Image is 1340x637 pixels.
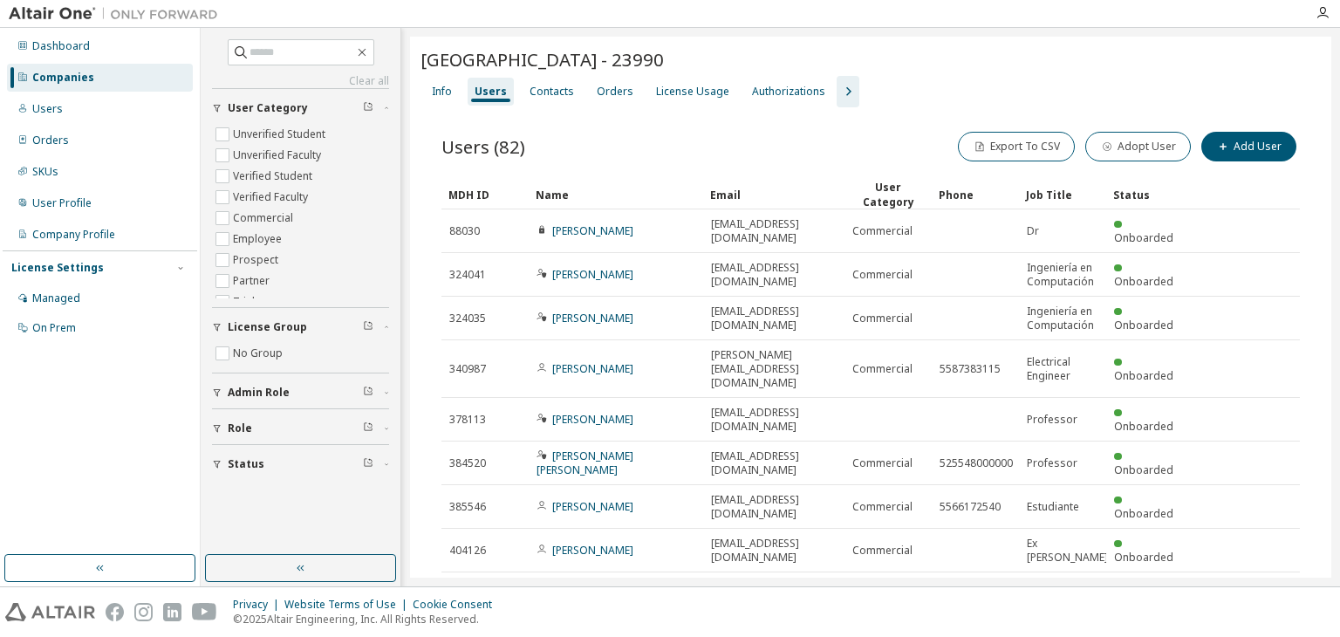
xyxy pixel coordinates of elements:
span: License Group [228,320,307,334]
label: Verified Student [233,166,316,187]
label: No Group [233,343,286,364]
button: Admin Role [212,373,389,412]
a: [PERSON_NAME] [552,223,633,238]
div: Info [432,85,452,99]
span: Electrical Engineer [1027,355,1098,383]
div: Orders [32,134,69,147]
div: Name [536,181,696,209]
div: Companies [32,71,94,85]
button: Role [212,409,389,448]
a: [PERSON_NAME] [552,311,633,325]
span: [GEOGRAPHIC_DATA] - 23990 [420,47,664,72]
div: License Settings [11,261,104,275]
button: User Category [212,89,389,127]
button: License Group [212,308,389,346]
label: Commercial [233,208,297,229]
label: Unverified Student [233,124,329,145]
div: Users [32,102,63,116]
span: Onboarded [1114,230,1173,245]
span: [EMAIL_ADDRESS][DOMAIN_NAME] [711,217,837,245]
span: [PERSON_NAME][EMAIL_ADDRESS][DOMAIN_NAME] [711,348,837,390]
a: [PERSON_NAME] [552,412,633,427]
span: Onboarded [1114,274,1173,289]
span: 384520 [449,456,486,470]
button: Add User [1201,132,1296,161]
span: [EMAIL_ADDRESS][DOMAIN_NAME] [711,537,837,565]
a: [PERSON_NAME] [552,543,633,558]
span: Commercial [852,312,913,325]
button: Adopt User [1085,132,1191,161]
span: User Category [228,101,308,115]
label: Prospect [233,250,282,271]
img: Altair One [9,5,227,23]
span: 404126 [449,544,486,558]
span: Commercial [852,224,913,238]
span: Onboarded [1114,550,1173,565]
button: Status [212,445,389,483]
div: Authorizations [752,85,825,99]
div: Cookie Consent [413,598,502,612]
div: Dashboard [32,39,90,53]
span: Commercial [852,362,913,376]
span: Professor [1027,456,1077,470]
img: linkedin.svg [163,603,181,621]
span: Ex [PERSON_NAME] [1027,537,1108,565]
span: 88030 [449,224,480,238]
div: Privacy [233,598,284,612]
span: 5587383115 [940,362,1001,376]
img: youtube.svg [192,603,217,621]
span: [EMAIL_ADDRESS][DOMAIN_NAME] [711,305,837,332]
span: 525548000000 [940,456,1013,470]
a: [PERSON_NAME] [552,267,633,282]
span: Users (82) [441,134,525,159]
div: Users [475,85,507,99]
label: Unverified Faculty [233,145,325,166]
span: [EMAIL_ADDRESS][DOMAIN_NAME] [711,493,837,521]
span: Onboarded [1114,506,1173,521]
span: Dr [1027,224,1039,238]
span: Clear filter [363,386,373,400]
span: [EMAIL_ADDRESS][DOMAIN_NAME] [711,449,837,477]
span: Commercial [852,500,913,514]
button: Export To CSV [958,132,1075,161]
span: 324041 [449,268,486,282]
div: Status [1113,181,1186,209]
span: Clear filter [363,101,373,115]
div: User Category [851,180,925,209]
span: Ingeniería en Computación [1027,261,1098,289]
span: Professor [1027,413,1077,427]
span: 324035 [449,312,486,325]
span: Commercial [852,268,913,282]
div: Company Profile [32,228,115,242]
span: 340987 [449,362,486,376]
span: Onboarded [1114,419,1173,434]
div: Website Terms of Use [284,598,413,612]
div: Job Title [1026,181,1099,209]
div: SKUs [32,165,58,179]
div: Phone [939,181,1012,209]
div: Contacts [530,85,574,99]
div: Orders [597,85,633,99]
span: Onboarded [1114,318,1173,332]
div: On Prem [32,321,76,335]
label: Verified Faculty [233,187,311,208]
div: Email [710,181,837,209]
div: License Usage [656,85,729,99]
div: MDH ID [448,181,522,209]
div: User Profile [32,196,92,210]
a: [PERSON_NAME] [PERSON_NAME] [537,449,633,477]
span: Status [228,457,264,471]
span: Clear filter [363,457,373,471]
label: Employee [233,229,285,250]
span: Estudiante [1027,500,1079,514]
span: Ingeniería en Computación [1027,305,1098,332]
a: Clear all [212,74,389,88]
div: Managed [32,291,80,305]
span: [EMAIL_ADDRESS][DOMAIN_NAME] [711,261,837,289]
span: [EMAIL_ADDRESS][DOMAIN_NAME] [711,406,837,434]
span: 378113 [449,413,486,427]
span: Role [228,421,252,435]
span: Commercial [852,456,913,470]
label: Trial [233,291,258,312]
a: [PERSON_NAME] [552,499,633,514]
